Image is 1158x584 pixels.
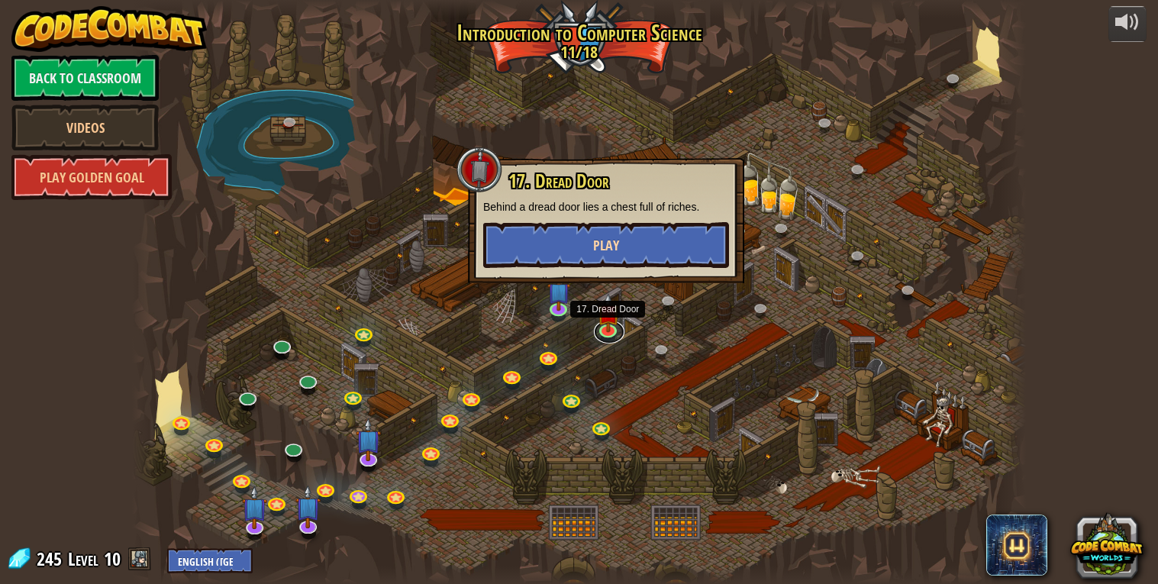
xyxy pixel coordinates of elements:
[483,199,729,215] p: Behind a dread door lies a chest full of riches.
[1108,6,1147,42] button: Adjust volume
[104,547,121,571] span: 10
[295,485,321,528] img: level-banner-unstarted-subscriber.png
[242,486,267,530] img: level-banner-unstarted-subscriber.png
[11,6,207,52] img: CodeCombat - Learn how to code by playing a game
[483,222,729,268] button: Play
[11,55,159,101] a: Back to Classroom
[68,547,98,572] span: Level
[593,236,619,255] span: Play
[11,154,172,200] a: Play Golden Goal
[356,418,381,461] img: level-banner-unstarted-subscriber.png
[37,547,66,571] span: 245
[11,105,159,150] a: Videos
[508,168,609,194] span: 17. Dread Door
[547,272,570,311] img: level-banner-unstarted-subscriber.png
[597,293,620,332] img: level-banner-unstarted.png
